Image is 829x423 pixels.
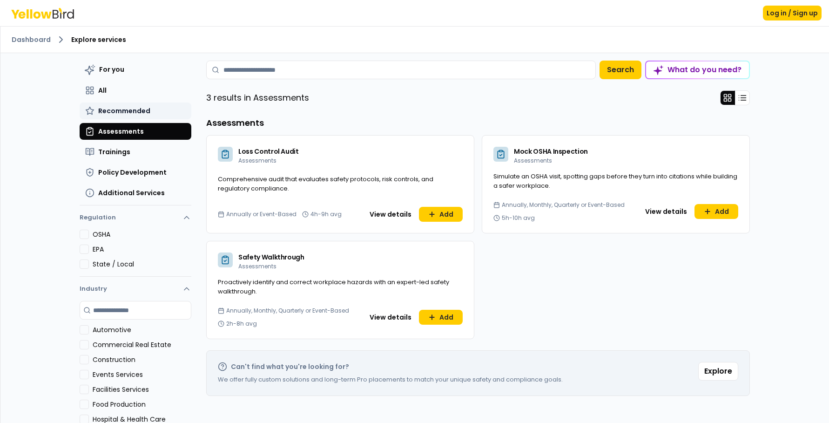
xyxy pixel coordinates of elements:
button: Add [419,310,463,325]
span: Annually, Monthly, Quarterly or Event-Based [502,201,625,209]
button: What do you need? [645,61,750,79]
span: 2h-8h avg [226,320,257,327]
span: Safety Walkthrough [238,252,304,262]
p: 3 results in Assessments [206,91,309,104]
span: All [98,86,107,95]
button: View details [364,207,417,222]
span: Proactively identify and correct workplace hazards with an expert-led safety walkthrough. [218,278,449,296]
span: Simulate an OSHA visit, spotting gaps before they turn into citations while building a safer work... [493,172,737,190]
span: Policy Development [98,168,167,177]
span: Assessments [238,262,276,270]
label: Automotive [93,325,191,334]
div: Regulation [80,230,191,276]
span: Assessments [238,157,276,164]
button: Search [600,61,641,79]
label: OSHA [93,230,191,239]
button: Regulation [80,209,191,230]
p: We offer fully custom solutions and long-term Pro placements to match your unique safety and comp... [218,375,563,384]
span: 5h-10h avg [502,214,535,222]
button: Industry [80,277,191,301]
button: Recommended [80,102,191,119]
label: Events Services [93,370,191,379]
button: Policy Development [80,164,191,181]
span: Assessments [98,127,144,136]
button: Log in / Sign up [763,6,822,20]
button: Trainings [80,143,191,160]
span: Additional Services [98,188,165,198]
label: EPA [93,245,191,254]
label: Facilities Services [93,385,191,394]
a: Dashboard [12,35,51,44]
button: All [80,82,191,99]
span: 4h-9h avg [310,211,342,218]
span: Explore services [71,35,126,44]
button: Explore [698,362,738,381]
nav: breadcrumb [12,34,818,45]
label: Construction [93,355,191,364]
button: Assessments [80,123,191,140]
label: Commercial Real Estate [93,340,191,349]
label: Food Production [93,400,191,409]
span: Trainings [98,147,130,157]
span: Assessments [514,157,552,164]
h2: Can't find what you're looking for? [231,362,349,371]
span: Recommended [98,106,150,116]
span: Loss Control Audit [238,147,299,156]
span: For you [99,65,124,74]
span: Annually or Event-Based [226,211,297,218]
button: Add [694,204,738,219]
label: State / Local [93,259,191,269]
button: View details [640,204,693,219]
button: View details [364,310,417,325]
button: For you [80,61,191,78]
div: What do you need? [646,61,749,78]
span: Comprehensive audit that evaluates safety protocols, risk controls, and regulatory compliance. [218,175,433,193]
span: Mock OSHA Inspection [514,147,588,156]
h3: Assessments [206,116,750,130]
span: Annually, Monthly, Quarterly or Event-Based [226,307,349,314]
button: Additional Services [80,184,191,201]
button: Add [419,207,463,222]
